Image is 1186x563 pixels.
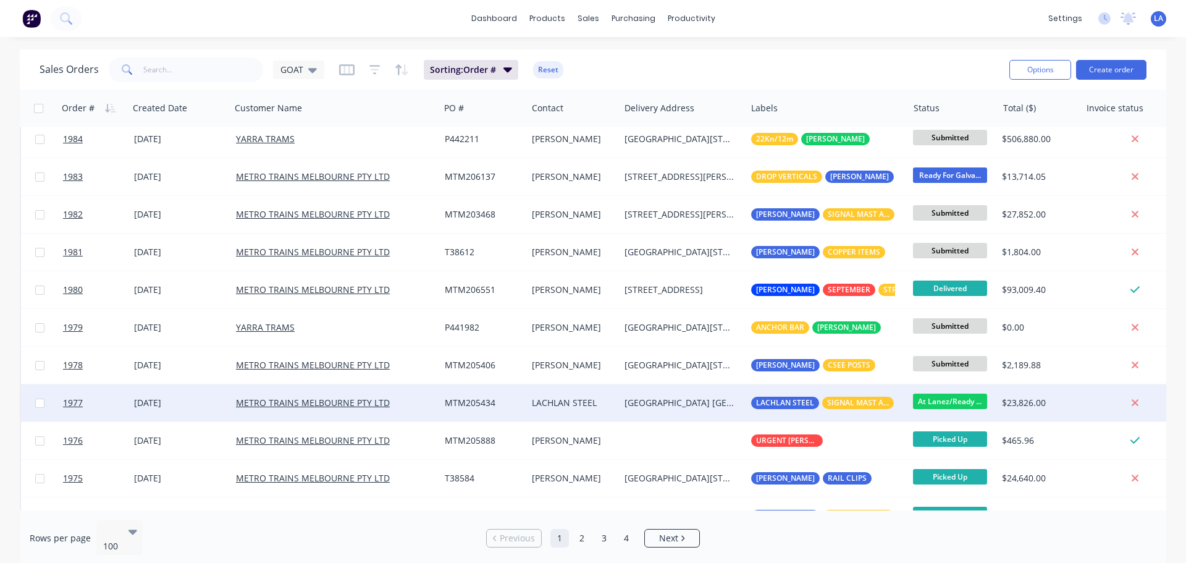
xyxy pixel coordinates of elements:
span: LACHLAN STEEL [756,397,814,409]
a: Page 2 [573,529,591,548]
a: Page 4 [617,529,636,548]
span: [PERSON_NAME] [817,321,876,334]
span: GOAT [280,63,303,76]
h1: Sales Orders [40,64,99,75]
div: [PERSON_NAME] [532,359,610,371]
div: [PERSON_NAME] [532,284,610,296]
div: [GEOGRAPHIC_DATA][STREET_ADDRESS] [625,359,736,371]
div: [STREET_ADDRESS] [625,284,736,296]
a: Page 1 is your current page [550,529,569,548]
span: RAIL CLIPS [828,472,867,485]
div: MTM205406 [445,359,518,371]
div: Customer Name [235,102,302,114]
div: $23,826.00 [1002,397,1072,409]
a: YARRA TRAMS [236,133,295,145]
div: $1,804.00 [1002,246,1072,258]
div: $24,640.00 [1002,472,1072,485]
span: ANCHOR BAR [756,321,804,334]
a: Next page [645,532,699,544]
div: MTM205434 [445,397,518,409]
div: [PERSON_NAME] [532,208,610,221]
span: SIGNAL MAST ASSEMBLY [827,397,889,409]
input: Search... [143,57,264,82]
div: [DATE] [134,133,226,145]
div: $2,189.88 [1002,359,1072,371]
div: Created Date [133,102,187,114]
a: METRO TRAINS MELBOURNE PTY LTD [236,397,390,408]
button: ANCHOR BAR[PERSON_NAME] [751,321,881,334]
div: [GEOGRAPHIC_DATA] [GEOGRAPHIC_DATA] [GEOGRAPHIC_DATA] [625,397,736,409]
div: Contact [532,102,563,114]
button: [PERSON_NAME]Screen Alteration [751,510,894,522]
span: [PERSON_NAME] [756,246,815,258]
button: Create order [1076,60,1146,80]
span: 1976 [63,434,83,447]
span: 1978 [63,359,83,371]
span: 1983 [63,171,83,183]
a: 1980 [63,271,134,308]
div: [STREET_ADDRESS][PERSON_NAME] [625,171,736,183]
span: LA [1154,13,1163,24]
div: Invoice status [1087,102,1143,114]
div: [GEOGRAPHIC_DATA][STREET_ADDRESS] [625,321,736,334]
div: P441982 [445,321,518,334]
span: Submitted [913,243,987,258]
div: [DATE] [134,321,226,334]
button: [PERSON_NAME]CSEE POSTS [751,359,875,371]
button: [PERSON_NAME]SIGNAL MAST ASSEMBLY [751,208,894,221]
div: sales [571,9,605,28]
span: [PERSON_NAME] [756,208,815,221]
div: [DATE] [134,171,226,183]
span: SIGNAL MAST ASSEMBLY [828,208,889,221]
div: PO/VRS24/001610 [445,510,518,522]
a: METRO TRAINS MELBOURNE PTY LTD [236,359,390,371]
div: [PERSON_NAME] [532,321,610,334]
div: settings [1042,9,1088,28]
div: 100 [103,540,120,552]
div: $0.00 [1002,321,1072,334]
span: CSEE POSTS [828,359,870,371]
button: [PERSON_NAME]SEPTEMBERSTRUCTURES [751,284,936,296]
span: COPPER ITEMS [828,246,880,258]
a: METRO TRAINS MELBOURNE PTY LTD [236,284,390,295]
span: Submitted [913,318,987,334]
div: Total ($) [1003,102,1036,114]
a: dashboard [465,9,523,28]
div: $1,973.40 [1002,510,1072,522]
button: [PERSON_NAME]COPPER ITEMS [751,246,885,258]
div: Labels [751,102,778,114]
button: Sorting:Order # [424,60,518,80]
div: P442211 [445,133,518,145]
div: productivity [662,9,721,28]
div: [STREET_ADDRESS][PERSON_NAME] [625,208,736,221]
span: At Lanez/Ready ... [913,394,987,409]
span: Delivered [913,281,987,296]
span: SEPTEMBER [828,284,870,296]
div: Status [914,102,940,114]
span: Screen Alteration [828,510,889,522]
div: [DATE] [134,359,226,371]
span: 1982 [63,208,83,221]
div: $465.96 [1002,434,1072,447]
div: MTM205888 [445,434,518,447]
div: [DATE] [134,510,226,522]
a: 1975 [63,460,134,497]
a: 1979 [63,309,134,346]
span: Next [659,532,678,544]
div: [DATE] [134,472,226,485]
div: Delivery Address [625,102,694,114]
button: LACHLAN STEELSIGNAL MAST ASSEMBLY [751,397,894,409]
img: Factory [22,9,41,28]
a: METRO TRAINS MELBOURNE PTY LTD [236,472,390,484]
div: [DATE] [134,208,226,221]
span: Submitted [913,130,987,145]
div: $27,852.00 [1002,208,1072,221]
div: PO # [444,102,464,114]
div: products [523,9,571,28]
a: 1976 [63,422,134,459]
span: Picked Up [913,469,987,485]
a: METRO TRAINS MELBOURNE PTY LTD [236,434,390,446]
span: 1981 [63,246,83,258]
div: $93,009.40 [1002,284,1072,296]
a: 1974 [63,497,134,535]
